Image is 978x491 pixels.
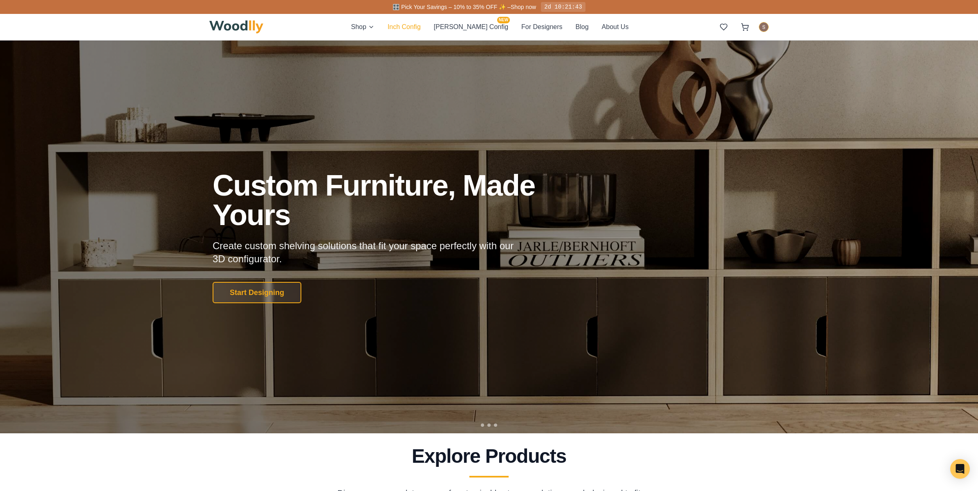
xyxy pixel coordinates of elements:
[497,17,510,23] span: NEW
[209,20,263,34] img: Woodlly
[213,171,579,230] h1: Custom Furniture, Made Yours
[213,282,301,303] button: Start Designing
[388,22,421,32] button: Inch Config
[576,22,589,32] button: Blog
[541,2,585,12] div: 2d 10:21:43
[602,22,629,32] button: About Us
[351,22,375,32] button: Shop
[759,23,768,32] img: Sam
[521,22,562,32] button: For Designers
[434,22,508,32] button: [PERSON_NAME] ConfigNEW
[759,22,769,32] button: Sam
[213,239,527,266] p: Create custom shelving solutions that fit your space perfectly with our 3D configurator.
[950,459,970,479] div: Open Intercom Messenger
[213,446,765,466] h2: Explore Products
[511,4,536,10] a: Shop now
[393,4,510,10] span: 🎛️ Pick Your Savings – 10% to 35% OFF ✨ –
